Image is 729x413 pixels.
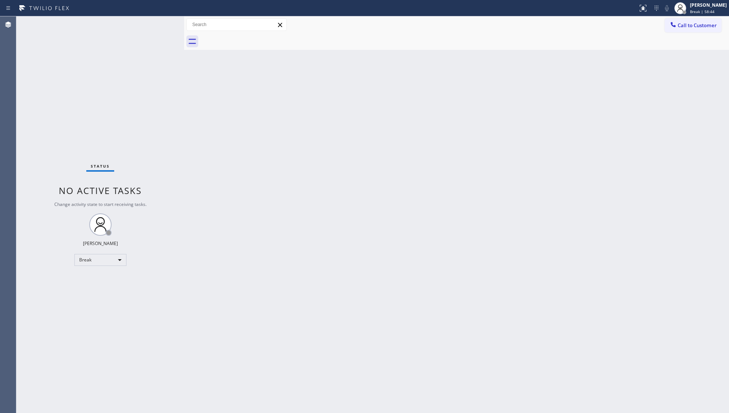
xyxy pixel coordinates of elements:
span: Change activity state to start receiving tasks. [54,201,147,207]
button: Mute [662,3,672,13]
span: Break | 58:44 [690,9,714,14]
span: Status [91,163,110,169]
div: [PERSON_NAME] [690,2,727,8]
span: Call to Customer [678,22,717,29]
div: [PERSON_NAME] [83,240,118,247]
div: Break [74,254,126,266]
input: Search [187,19,286,31]
span: No active tasks [59,184,142,197]
button: Call to Customer [665,18,722,32]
